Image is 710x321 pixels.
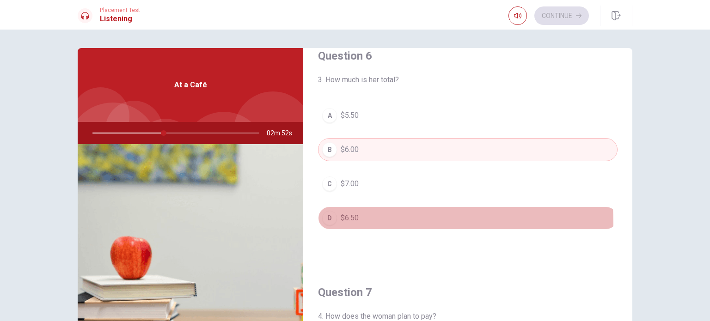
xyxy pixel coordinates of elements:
span: 02m 52s [267,122,300,144]
div: D [322,211,337,225]
span: $6.50 [341,212,359,224]
span: 3. How much is her total? [318,74,618,85]
div: A [322,108,337,123]
button: B$6.00 [318,138,618,161]
button: A$5.50 [318,104,618,127]
button: C$7.00 [318,172,618,195]
h4: Question 7 [318,285,618,300]
span: Placement Test [100,7,140,13]
div: C [322,176,337,191]
span: At a Café [174,79,207,91]
h1: Listening [100,13,140,24]
span: $7.00 [341,178,359,189]
span: $5.50 [341,110,359,121]
span: $6.00 [341,144,359,155]
div: B [322,142,337,157]
button: D$6.50 [318,206,618,230]
h4: Question 6 [318,48,618,63]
